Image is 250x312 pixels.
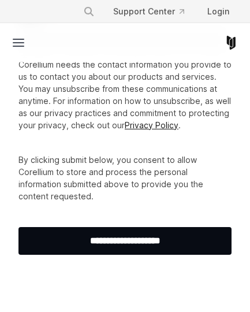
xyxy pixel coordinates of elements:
a: Corellium Home [224,36,238,50]
a: Support Center [104,1,193,22]
button: Search [79,1,99,22]
p: By clicking submit below, you consent to allow Corellium to store and process the personal inform... [18,154,232,202]
a: Login [198,1,238,22]
div: Navigation Menu [74,1,238,22]
a: Privacy Policy [125,120,178,130]
p: Corellium needs the contact information you provide to us to contact you about our products and s... [18,58,232,131]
